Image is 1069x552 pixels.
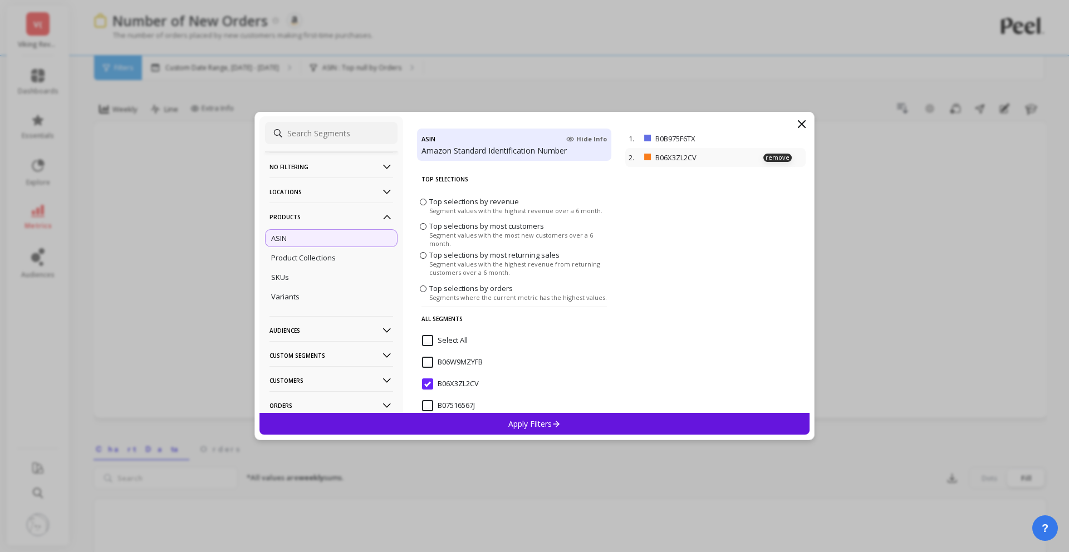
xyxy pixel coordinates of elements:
p: Product Collections [271,253,336,263]
p: All Segments [421,307,607,331]
span: Hide Info [566,135,607,144]
p: Custom Segments [269,341,393,369]
p: No filtering [269,152,393,181]
h4: ASIN [421,133,435,145]
p: Variants [271,292,300,302]
p: B0B975F6TX [655,134,749,144]
p: Customers [269,366,393,395]
p: 1. [629,134,640,144]
p: Products [269,203,393,231]
span: B06X3ZL2CV [422,378,479,390]
p: Apply Filters [508,418,561,429]
p: ASIN [271,233,287,243]
span: Top selections by orders [429,283,513,293]
input: Search Segments [265,122,398,144]
p: B06X3ZL2CV [655,152,749,162]
span: Segment values with the highest revenue over a 6 month. [429,206,602,215]
p: Locations [269,178,393,206]
p: Audiences [269,316,393,344]
span: Select All [422,335,468,346]
span: ? [1042,520,1048,536]
span: B06W9MZYFB [422,357,483,368]
span: Segments where the current metric has the highest values. [429,293,607,302]
p: SKUs [271,272,289,282]
span: B07516567J [422,400,475,411]
p: remove [763,154,792,162]
p: Amazon Standard Identification Number [421,145,607,156]
p: Top Selections [421,167,607,191]
p: Orders [269,391,393,420]
p: 2. [629,152,640,162]
span: Top selections by most returning sales [429,250,560,260]
span: Segment values with the most new customers over a 6 month. [429,231,609,248]
span: Top selections by most customers [429,221,544,231]
span: Segment values with the highest revenue from returning customers over a 6 month. [429,260,609,277]
button: ? [1032,515,1058,541]
span: Top selections by revenue [429,196,519,206]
